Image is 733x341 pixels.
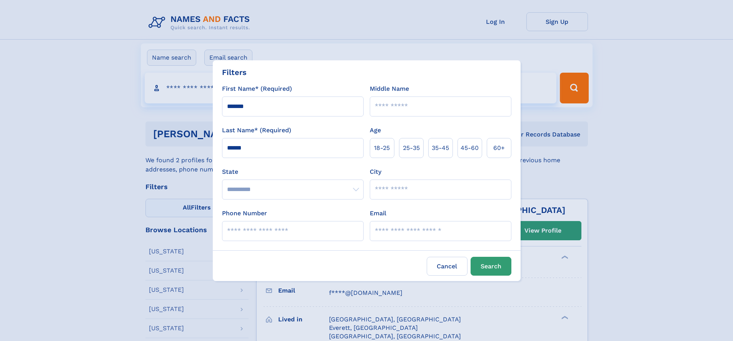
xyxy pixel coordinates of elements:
[370,126,381,135] label: Age
[403,143,420,153] span: 25‑35
[370,209,386,218] label: Email
[471,257,511,276] button: Search
[370,167,381,176] label: City
[370,84,409,93] label: Middle Name
[374,143,390,153] span: 18‑25
[461,143,479,153] span: 45‑60
[222,67,247,78] div: Filters
[222,84,292,93] label: First Name* (Required)
[427,257,468,276] label: Cancel
[222,167,364,176] label: State
[222,209,267,218] label: Phone Number
[222,126,291,135] label: Last Name* (Required)
[493,143,505,153] span: 60+
[432,143,449,153] span: 35‑45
